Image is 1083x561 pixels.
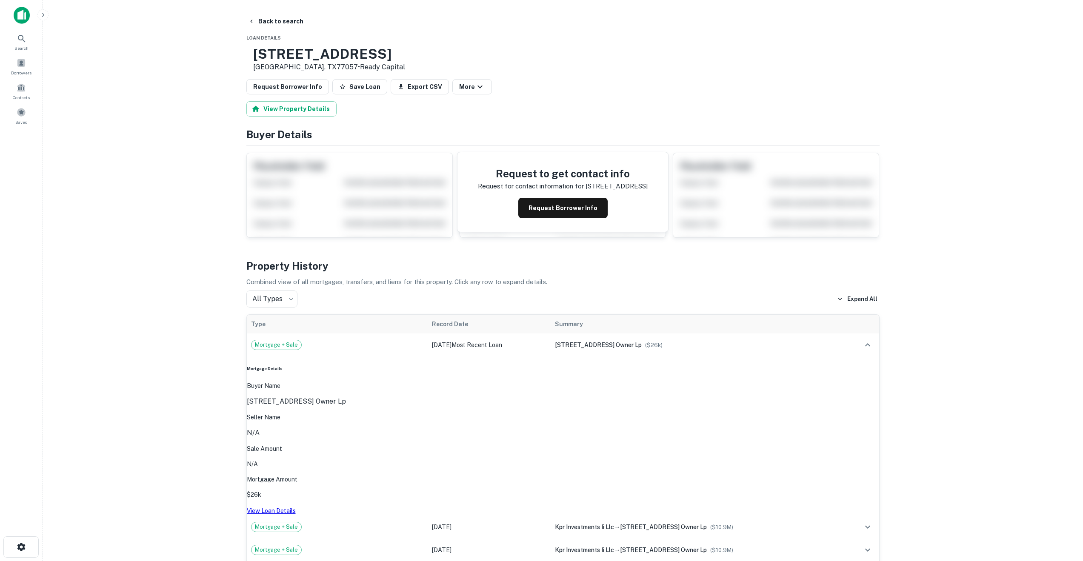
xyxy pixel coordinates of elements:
[247,490,879,499] p: $26k
[247,396,879,407] p: [STREET_ADDRESS] owner lp
[247,315,428,333] th: Type
[478,181,584,191] p: Request for contact information for
[710,524,733,530] span: ($ 10.9M )
[555,524,614,530] span: kpr investments ii llc
[253,62,405,72] p: [GEOGRAPHIC_DATA], TX77057 •
[253,46,405,62] h3: [STREET_ADDRESS]
[246,79,329,94] button: Request Borrower Info
[247,413,879,422] p: Seller Name
[428,333,551,356] td: [DATE]
[332,79,387,94] button: Save Loan
[247,381,879,390] p: Buyer Name
[555,522,839,532] div: →
[451,342,502,348] span: Most Recent Loan
[586,181,648,191] p: [STREET_ADDRESS]
[551,315,843,333] th: Summary
[247,366,879,372] h6: Mortgage Details
[251,546,301,554] span: Mortgage + Sale
[452,79,492,94] button: More
[710,547,733,553] span: ($ 10.9M )
[555,545,839,555] div: →
[391,79,449,94] button: Export CSV
[247,459,879,469] p: N/A
[428,515,551,538] td: [DATE]
[835,293,880,305] button: Expand All
[1040,493,1083,534] iframe: Chat Widget
[11,69,31,76] span: Borrowers
[15,119,28,125] span: Saved
[246,35,281,40] span: Loan Details
[13,94,30,101] span: Contacts
[645,342,663,348] span: ($ 26k )
[246,258,880,273] h4: Property History
[860,543,875,557] button: expand row
[3,104,40,127] a: Saved
[3,30,40,53] a: Search
[555,342,642,348] span: [STREET_ADDRESS] owner lp
[555,547,614,553] span: kpr investments ii llc
[478,166,648,181] h4: Request to get contact info
[246,127,880,142] h4: Buyer Details
[247,507,296,514] a: View Loan Details
[251,341,301,349] span: Mortgage + Sale
[14,45,29,51] span: Search
[620,547,707,553] span: [STREET_ADDRESS] owner lp
[428,315,551,333] th: Record Date
[246,277,880,287] p: Combined view of all mortgages, transfers, and liens for this property. Click any row to expand d...
[251,523,301,531] span: Mortgage + Sale
[3,55,40,78] a: Borrowers
[247,475,879,484] p: Mortgage Amount
[860,520,875,534] button: expand row
[14,7,30,24] img: capitalize-icon.png
[246,290,297,308] div: All Types
[246,101,337,117] button: View Property Details
[620,524,707,530] span: [STREET_ADDRESS] owner lp
[247,444,879,453] p: Sale Amount
[245,14,307,29] button: Back to search
[860,338,875,352] button: expand row
[3,80,40,103] a: Contacts
[247,428,879,438] p: n/a
[360,63,405,71] a: Ready Capital
[518,198,608,218] button: Request Borrower Info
